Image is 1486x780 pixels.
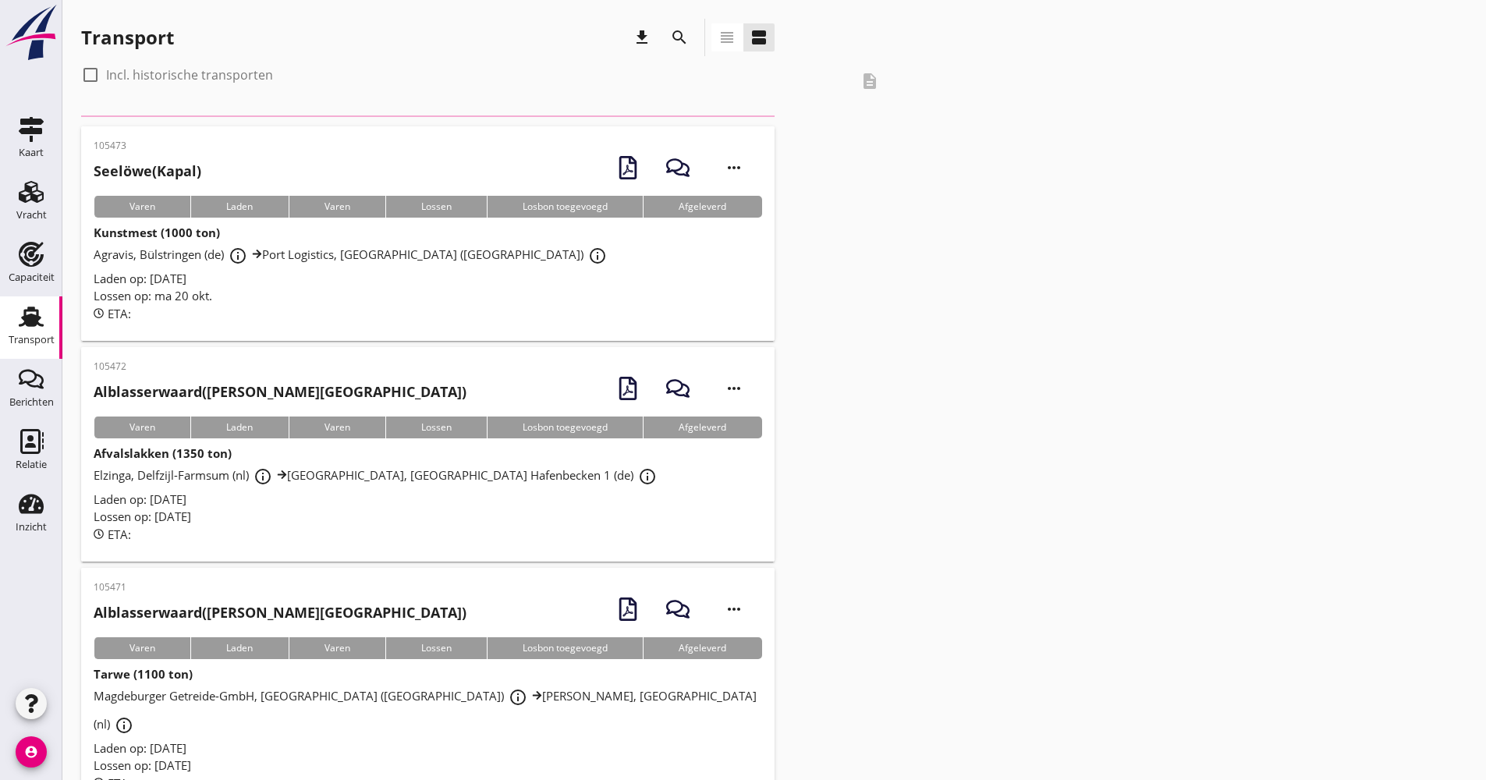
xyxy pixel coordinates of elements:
[94,161,152,180] strong: Seelöwe
[94,491,186,507] span: Laden op: [DATE]
[643,196,761,218] div: Afgeleverd
[9,397,54,407] div: Berichten
[94,246,612,262] span: Agravis, Bülstringen (de) Port Logistics, [GEOGRAPHIC_DATA] ([GEOGRAPHIC_DATA])
[94,161,201,182] h2: (Kapal)
[712,146,756,190] i: more_horiz
[229,246,247,265] i: info_outline
[670,28,689,47] i: search
[588,246,607,265] i: info_outline
[712,367,756,410] i: more_horiz
[16,736,47,768] i: account_circle
[94,382,202,401] strong: Alblasserwaard
[94,740,186,756] span: Laden op: [DATE]
[115,716,133,735] i: info_outline
[289,637,385,659] div: Varen
[385,196,487,218] div: Lossen
[3,4,59,62] img: logo-small.a267ee39.svg
[81,347,775,562] a: 105472Alblasserwaard([PERSON_NAME][GEOGRAPHIC_DATA])VarenLadenVarenLossenLosbon toegevoegdAfgelev...
[9,272,55,282] div: Capaciteit
[289,196,385,218] div: Varen
[718,28,736,47] i: view_headline
[94,688,757,732] span: Magdeburger Getreide-GmbH, [GEOGRAPHIC_DATA] ([GEOGRAPHIC_DATA]) [PERSON_NAME], [GEOGRAPHIC_DATA]...
[94,381,466,402] h2: ([PERSON_NAME][GEOGRAPHIC_DATA])
[19,147,44,158] div: Kaart
[643,417,761,438] div: Afgeleverd
[94,757,191,773] span: Lossen op: [DATE]
[16,210,47,220] div: Vracht
[509,688,527,707] i: info_outline
[190,196,288,218] div: Laden
[9,335,55,345] div: Transport
[94,225,220,240] strong: Kunstmest (1000 ton)
[108,526,131,542] span: ETA:
[643,637,761,659] div: Afgeleverd
[94,196,190,218] div: Varen
[94,602,466,623] h2: ([PERSON_NAME][GEOGRAPHIC_DATA])
[385,417,487,438] div: Lossen
[633,28,651,47] i: download
[94,666,193,682] strong: Tarwe (1100 ton)
[190,417,288,438] div: Laden
[108,306,131,321] span: ETA:
[94,288,212,303] span: Lossen op: ma 20 okt.
[81,25,174,50] div: Transport
[712,587,756,631] i: more_horiz
[94,637,190,659] div: Varen
[106,67,273,83] label: Incl. historische transporten
[94,580,466,594] p: 105471
[16,522,47,532] div: Inzicht
[487,417,643,438] div: Losbon toegevoegd
[289,417,385,438] div: Varen
[750,28,768,47] i: view_agenda
[487,196,643,218] div: Losbon toegevoegd
[16,459,47,470] div: Relatie
[638,467,657,486] i: info_outline
[385,637,487,659] div: Lossen
[487,637,643,659] div: Losbon toegevoegd
[94,417,190,438] div: Varen
[94,271,186,286] span: Laden op: [DATE]
[81,126,775,341] a: 105473Seelöwe(Kapal)VarenLadenVarenLossenLosbon toegevoegdAfgeleverdKunstmest (1000 ton)Agravis, ...
[94,360,466,374] p: 105472
[94,139,201,153] p: 105473
[94,509,191,524] span: Lossen op: [DATE]
[94,445,232,461] strong: Afvalslakken (1350 ton)
[190,637,288,659] div: Laden
[254,467,272,486] i: info_outline
[94,467,661,483] span: Elzinga, Delfzijl-Farmsum (nl) [GEOGRAPHIC_DATA], [GEOGRAPHIC_DATA] Hafenbecken 1 (de)
[94,603,202,622] strong: Alblasserwaard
